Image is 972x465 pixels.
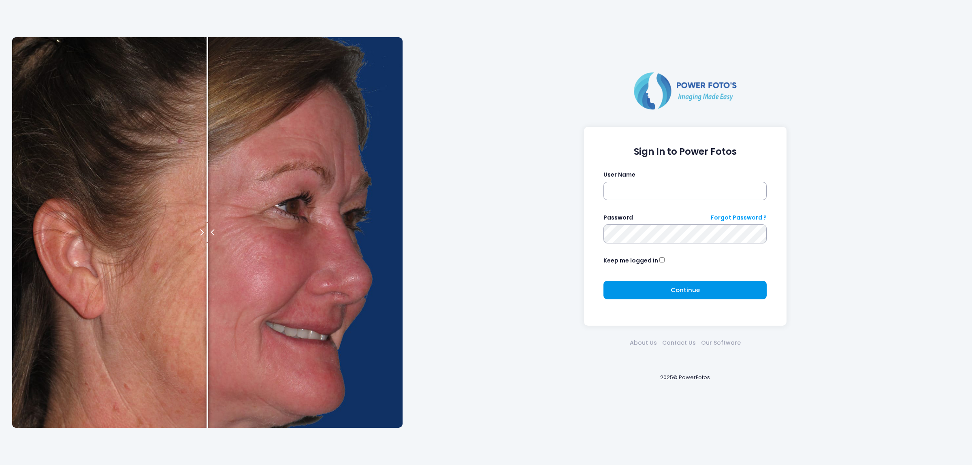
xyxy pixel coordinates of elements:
[603,281,767,299] button: Continue
[711,213,767,222] a: Forgot Password ?
[659,339,698,347] a: Contact Us
[627,339,659,347] a: About Us
[603,256,658,265] label: Keep me logged in
[410,360,960,395] div: 2025© PowerFotos
[631,70,740,111] img: Logo
[671,286,700,294] span: Continue
[603,146,767,157] h1: Sign In to Power Fotos
[603,171,635,179] label: User Name
[698,339,743,347] a: Our Software
[603,213,633,222] label: Password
